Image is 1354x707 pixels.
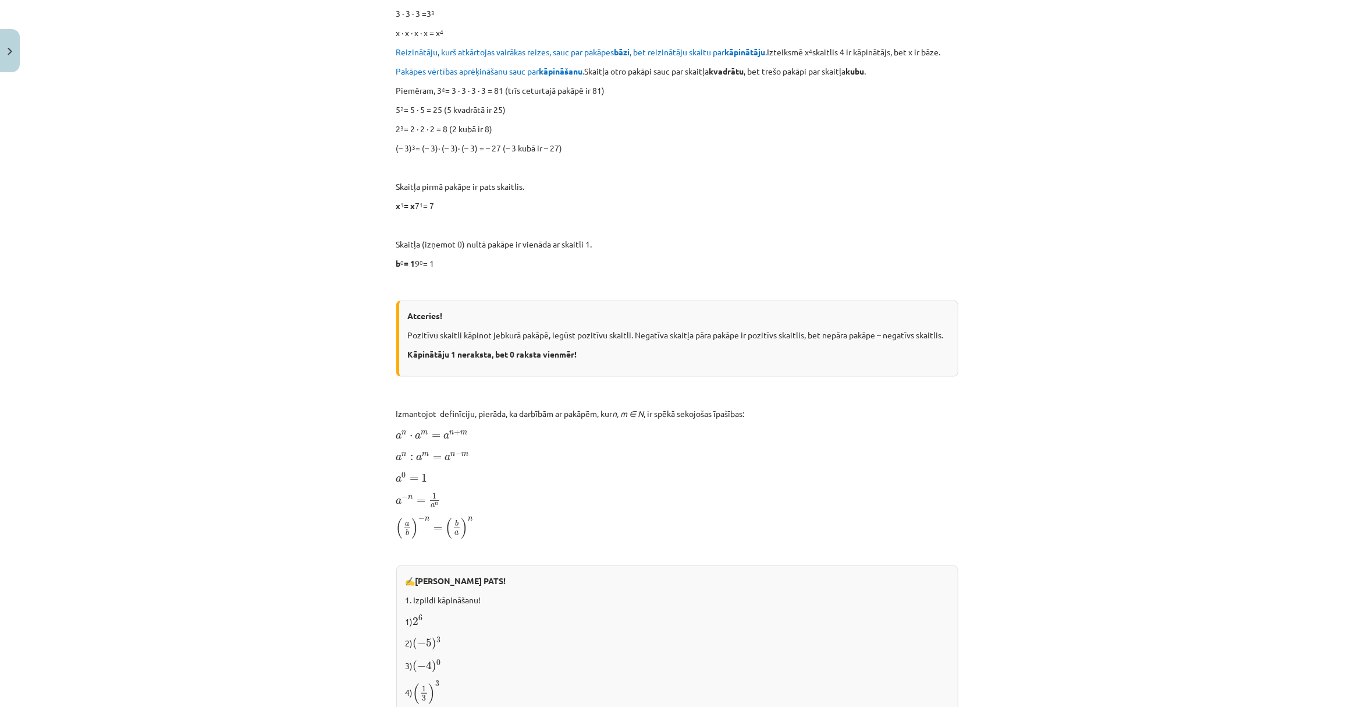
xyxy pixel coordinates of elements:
[411,518,418,539] span: )
[421,431,428,435] span: m
[455,520,459,526] span: b
[404,200,415,211] b: = x
[413,660,418,673] span: (
[435,681,439,687] span: 3
[396,499,402,504] span: a
[401,104,404,113] sup: 2
[406,594,949,606] p: 1. Izpildi kāpināšanu!
[401,123,404,132] sup: 3
[396,47,767,57] span: Reizinātāju, kurš atkārtojas vairākas reizes, sauc par pakāpes , bet reizinātāju skaitu par .
[401,200,404,209] sup: 1
[402,431,407,435] span: n
[445,455,450,461] span: a
[425,517,429,521] span: n
[433,455,442,460] span: =
[401,258,404,267] sup: 0
[539,66,583,76] b: kāpināšanu
[402,472,406,478] span: 0
[396,518,403,539] span: (
[396,66,585,76] span: Pakāpes vērtības aprēķināšanu sauc par .
[396,142,958,154] p: (– 3) = (– 3)∙ (– 3)∙ (– 3) = – 27 (– 3 kubā ir – 27)
[454,531,459,535] span: a
[418,662,427,670] span: −
[613,408,644,419] em: n, m ∈ N
[410,455,413,461] span: :
[419,615,423,621] span: 6
[422,695,426,701] span: 3
[809,47,813,55] sup: 4
[396,238,958,250] p: Skaitļa (izņemot 0) nultā pakāpe ir vienāda ar skaitli 1.
[404,258,415,268] b: = 1
[413,683,420,704] span: (
[422,686,426,692] span: 1
[445,518,452,539] span: (
[396,408,958,420] p: Izmantojot definīciju, pierāda, ka darbībām ar pakāpēm, kur , ir spēkā sekojošas īpašības:
[406,657,949,673] p: 3)
[420,200,424,209] sup: 1
[415,433,421,439] span: a
[402,494,408,500] span: −
[440,27,444,36] sup: 4
[396,476,402,482] span: a
[416,455,422,461] span: a
[408,349,577,359] strong: Kāpinātāju 1 neraksta, bet 0 raksta vienmēr!
[396,123,958,135] p: 2 = 2 ∙ 2 ∙ 2 = 8 (2 kubā ir 8)
[418,639,427,648] span: −
[8,48,12,55] img: icon-close-lesson-0947bae3869378f0d4975bcd49f059093ad1ed9edebbc8119c70593378902aed.svg
[443,433,449,439] span: a
[432,8,435,17] sup: 3
[396,200,401,211] b: x
[396,455,402,461] span: a
[433,526,442,531] span: =
[709,66,744,76] b: kvadrātu
[410,435,413,439] span: ⋅
[413,617,419,625] span: 2
[406,613,949,628] p: 1)
[417,499,425,504] span: =
[396,181,958,193] p: Skaitļa pirmā pakāpe ir pats skaitlis.
[413,143,416,151] sup: 3
[725,47,766,57] b: kāpinātāju
[432,660,437,673] span: )
[408,329,949,341] p: Pozitīvu skaitli kāpinot jebkurā pakāpē, iegūst pozitīvu skaitli. Negatīva skaitļa pāra pakāpe ir...
[405,522,409,526] span: a
[468,517,472,521] span: n
[408,310,443,321] b: Atceries!
[846,66,865,76] b: kubu
[396,46,958,58] p: Izteiksmē x skaitlis 4 ir kāpinātājs, bet x ir bāze.
[408,496,413,500] span: n
[437,637,441,643] span: 3
[428,683,435,704] span: )
[396,65,958,77] p: Skaitļa otro pakāpi sauc par skaitļa , bet trešo pakāpi par skaitļa .
[396,433,402,439] span: a
[406,680,949,705] p: 4)
[437,660,441,666] span: 0
[450,453,455,457] span: n
[460,431,467,435] span: m
[449,431,454,435] span: n
[396,27,958,39] p: x ∙ x ∙ x ∙ x = x
[396,84,958,97] p: Piemēram, 3 = 3 ∙ 3 ∙ 3 ∙ 3 = 81 (trīs ceturtajā pakāpē ir 81)
[415,575,506,586] b: [PERSON_NAME] PATS!
[396,257,958,270] p: 9 = 1
[431,504,435,508] span: a
[422,453,429,457] span: m
[406,635,949,651] p: 2)
[402,453,407,457] span: n
[406,530,409,536] span: b
[454,430,460,436] span: +
[406,575,949,587] p: ✍️
[421,474,427,482] span: 1
[410,477,418,482] span: =
[396,8,958,20] p: 3 ∙ 3 ∙ 3 =3
[435,503,438,505] span: n
[461,453,468,457] span: m
[461,518,468,539] span: )
[413,638,418,650] span: (
[442,85,446,94] sup: 4
[420,258,424,267] sup: 0
[432,638,437,650] span: )
[432,434,440,439] span: =
[455,451,461,457] span: −
[418,516,425,522] span: −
